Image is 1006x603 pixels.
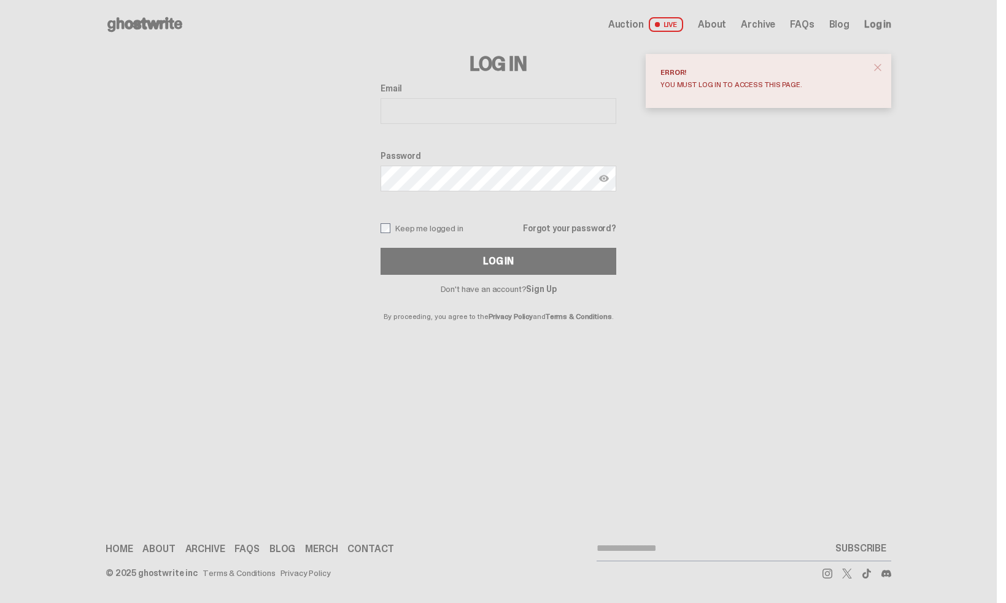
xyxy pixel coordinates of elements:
[185,544,225,554] a: Archive
[649,17,684,32] span: LIVE
[381,285,616,293] p: Don't have an account?
[867,56,889,79] button: close
[483,256,514,266] div: Log In
[234,544,259,554] a: FAQs
[381,223,390,233] input: Keep me logged in
[526,283,556,294] a: Sign Up
[381,54,616,74] h3: Log In
[608,20,644,29] span: Auction
[864,20,891,29] a: Log in
[741,20,775,29] a: Archive
[281,569,331,577] a: Privacy Policy
[381,151,616,161] label: Password
[142,544,175,554] a: About
[608,17,683,32] a: Auction LIVE
[830,536,891,561] button: SUBSCRIBE
[381,83,616,93] label: Email
[381,248,616,275] button: Log In
[489,312,533,321] a: Privacy Policy
[790,20,814,29] a: FAQs
[203,569,275,577] a: Terms & Conditions
[381,223,463,233] label: Keep me logged in
[660,81,867,88] div: You must log in to access this page.
[546,312,612,321] a: Terms & Conditions
[106,569,198,577] div: © 2025 ghostwrite inc
[523,224,616,232] a: Forgot your password?
[106,544,133,554] a: Home
[660,69,867,76] div: Error!
[305,544,338,554] a: Merch
[829,20,849,29] a: Blog
[269,544,295,554] a: Blog
[381,293,616,320] p: By proceeding, you agree to the and .
[698,20,726,29] a: About
[599,174,609,183] img: Show password
[347,544,394,554] a: Contact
